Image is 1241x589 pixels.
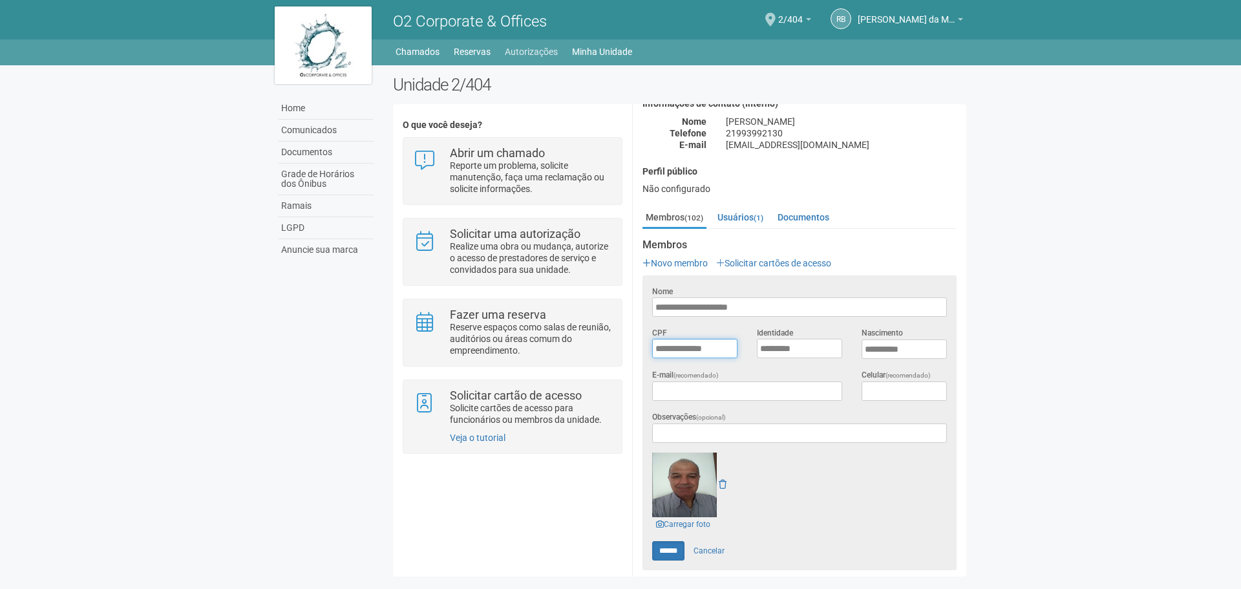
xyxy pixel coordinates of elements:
[642,239,957,251] strong: Membros
[778,16,811,27] a: 2/404
[652,369,719,381] label: E-mail
[450,241,612,275] p: Realize uma obra ou mudança, autorize o acesso de prestadores de serviço e convidados para sua un...
[686,541,732,561] a: Cancelar
[652,327,667,339] label: CPF
[278,195,374,217] a: Ramais
[393,75,966,94] h2: Unidade 2/404
[450,433,505,443] a: Veja o tutorial
[774,208,833,227] a: Documentos
[278,164,374,195] a: Grade de Horários dos Ônibus
[278,120,374,142] a: Comunicados
[858,16,963,27] a: [PERSON_NAME] da Motta Junior
[754,213,763,222] small: (1)
[403,120,622,130] h4: O que você deseja?
[652,517,714,531] a: Carregar foto
[642,99,957,109] h4: Informações de contato (interno)
[652,411,726,423] label: Observações
[652,286,673,297] label: Nome
[413,390,611,425] a: Solicitar cartão de acesso Solicite cartões de acesso para funcionários ou membros da unidade.
[716,116,966,127] div: [PERSON_NAME]
[858,2,955,25] span: Raul Barrozo da Motta Junior
[278,98,374,120] a: Home
[714,208,767,227] a: Usuários(1)
[757,327,793,339] label: Identidade
[716,139,966,151] div: [EMAIL_ADDRESS][DOMAIN_NAME]
[450,308,546,321] strong: Fazer uma reserva
[413,228,611,275] a: Solicitar uma autorização Realize uma obra ou mudança, autorize o acesso de prestadores de serviç...
[679,140,706,150] strong: E-mail
[862,369,931,381] label: Celular
[413,309,611,356] a: Fazer uma reserva Reserve espaços como salas de reunião, auditórios ou áreas comum do empreendime...
[719,479,727,489] a: Remover
[278,142,374,164] a: Documentos
[642,258,708,268] a: Novo membro
[278,217,374,239] a: LGPD
[682,116,706,127] strong: Nome
[674,372,719,379] span: (recomendado)
[862,327,903,339] label: Nascimento
[642,208,706,229] a: Membros(102)
[831,8,851,29] a: RB
[886,372,931,379] span: (recomendado)
[275,6,372,84] img: logo.jpg
[670,128,706,138] strong: Telefone
[652,453,717,517] img: GetFile
[450,160,612,195] p: Reporte um problema, solicite manutenção, faça uma reclamação ou solicite informações.
[396,43,440,61] a: Chamados
[278,239,374,261] a: Anuncie sua marca
[450,389,582,402] strong: Solicitar cartão de acesso
[572,43,632,61] a: Minha Unidade
[413,147,611,195] a: Abrir um chamado Reporte um problema, solicite manutenção, faça uma reclamação ou solicite inform...
[716,258,831,268] a: Solicitar cartões de acesso
[642,167,957,177] h4: Perfil público
[778,2,803,25] span: 2/404
[450,227,580,241] strong: Solicitar uma autorização
[450,146,545,160] strong: Abrir um chamado
[684,213,703,222] small: (102)
[696,414,726,421] span: (opcional)
[450,321,612,356] p: Reserve espaços como salas de reunião, auditórios ou áreas comum do empreendimento.
[450,402,612,425] p: Solicite cartões de acesso para funcionários ou membros da unidade.
[454,43,491,61] a: Reservas
[642,183,957,195] div: Não configurado
[393,12,547,30] span: O2 Corporate & Offices
[505,43,558,61] a: Autorizações
[716,127,966,139] div: 21993992130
